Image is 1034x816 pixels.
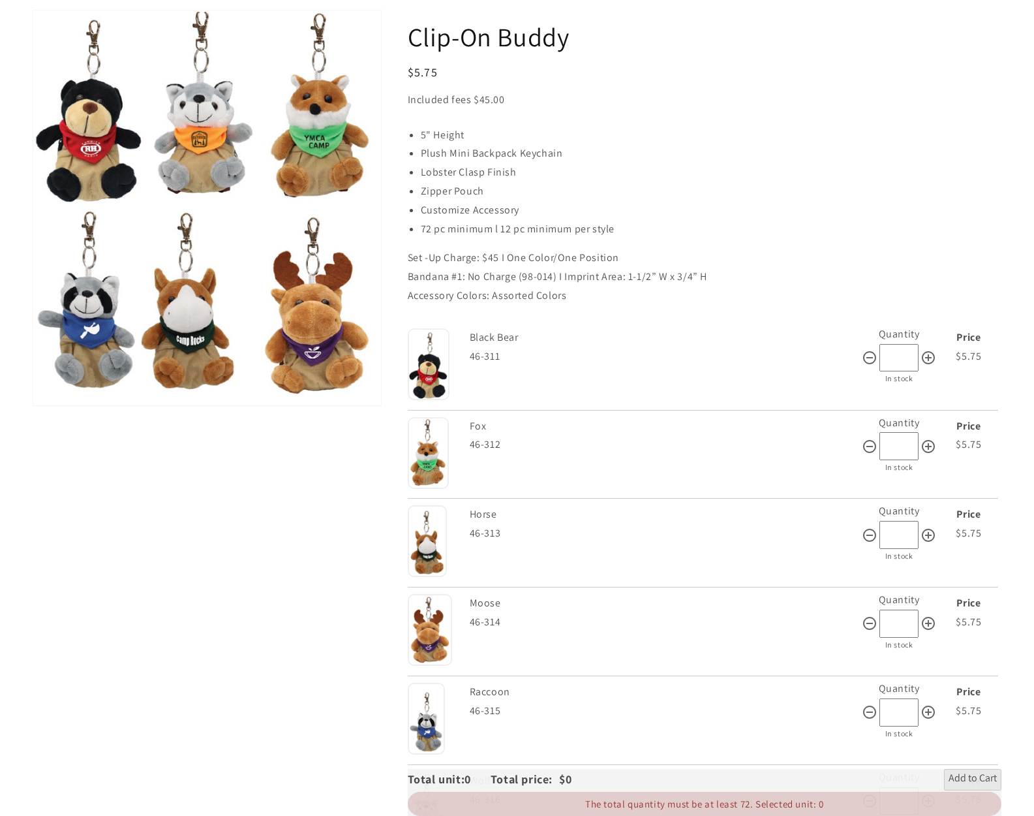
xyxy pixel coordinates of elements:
span: $0 [559,772,571,787]
img: Fox [408,417,449,489]
div: 46-313 [470,524,862,543]
div: In stock [862,727,936,741]
div: Price [939,417,998,436]
div: In stock [862,638,936,652]
div: Horse [470,505,859,524]
li: Zipper Pouch [421,182,1001,201]
div: In stock [862,549,936,563]
span: Add to Cart [949,772,997,787]
div: 46-311 [470,347,862,366]
li: Lobster Clasp Finish [421,163,1001,182]
div: In stock [862,460,936,475]
p: Set -Up Charge: $45 I One Color/One Position [408,249,1001,268]
div: Price [939,594,998,613]
div: Price [939,505,998,524]
p: Bandana #1: No Charge (98-014) I Imprint Area: 1-1/2” W x 3/4” H [408,268,1001,287]
span: $5.75 [408,65,438,80]
div: Price [939,328,998,347]
label: Quantity [879,327,920,341]
button: Add to Cart [944,769,1001,790]
p: Accessory Colors: Assorted Colors [408,287,1001,306]
span: $5.75 [956,526,981,540]
div: Fox [470,417,859,436]
li: Plush Mini Backpack Keychain [421,144,1001,163]
div: Raccoon [470,683,859,702]
li: 72 pc minimum l 12 pc minimum per style [421,220,1001,239]
label: Quantity [879,593,920,606]
div: Moose [470,594,859,613]
img: Raccoon [408,683,445,755]
div: 46-314 [470,613,862,632]
li: Customize Accessory [421,201,1001,220]
span: Included fees $45.00 [408,93,505,106]
span: $5.75 [956,615,981,629]
div: 46-315 [470,702,862,721]
div: Black Bear [470,328,859,347]
span: 0 [464,772,491,787]
img: Horse [408,505,448,577]
div: Price [939,683,998,702]
div: The total quantity must be at least 72. Selected unit: 0 [408,792,1001,816]
div: Total unit: Total price: [408,769,559,790]
span: $5.75 [956,437,981,451]
img: Moose [408,594,453,666]
label: Quantity [879,682,920,695]
label: Quantity [879,504,920,518]
h1: Clip-On Buddy [408,20,1001,54]
span: $5.75 [956,349,981,363]
img: Black Bear [408,328,450,400]
label: Quantity [879,416,920,430]
span: $5.75 [956,704,981,717]
li: 5" Height [421,126,1001,145]
div: In stock [862,371,936,386]
div: 46-312 [470,435,862,454]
